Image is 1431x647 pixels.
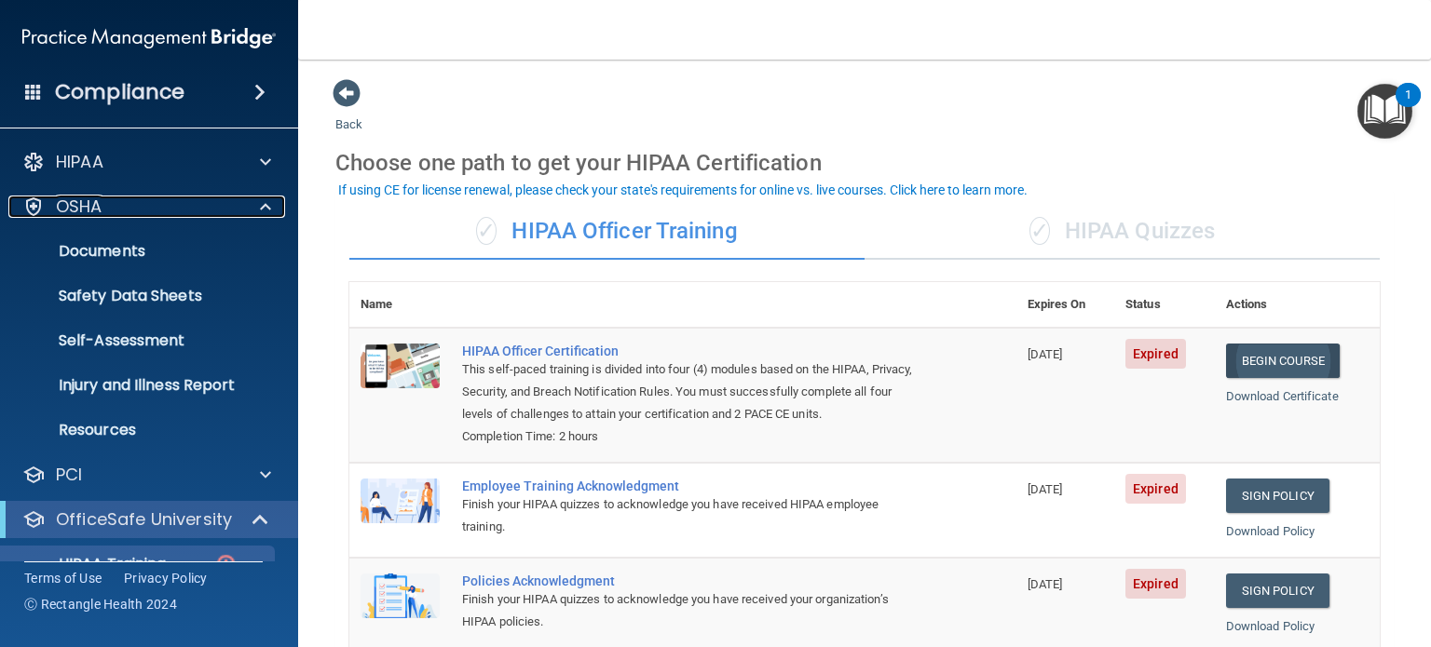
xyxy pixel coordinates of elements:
[214,552,238,575] img: danger-circle.6113f641.png
[335,95,362,131] a: Back
[1357,84,1412,139] button: Open Resource Center, 1 new notification
[335,136,1394,190] div: Choose one path to get your HIPAA Certification
[462,493,923,538] div: Finish your HIPAA quizzes to acknowledge you have received HIPAA employee training.
[1226,479,1329,513] a: Sign Policy
[462,344,923,358] a: HIPAA Officer Certification
[476,217,497,245] span: ✓
[1226,389,1339,403] a: Download Certificate
[1125,474,1186,504] span: Expired
[462,425,923,448] div: Completion Time: 2 hours
[1110,516,1409,589] iframe: Drift Widget Chat Controller
[1125,339,1186,369] span: Expired
[1226,619,1315,633] a: Download Policy
[1028,577,1063,591] span: [DATE]
[56,195,102,218] p: OSHA
[349,282,451,328] th: Name
[1405,95,1411,119] div: 1
[1028,482,1063,496] span: [DATE]
[12,376,266,395] p: Injury and Illness Report
[462,358,923,425] div: This self-paced training is divided into four (4) modules based on the HIPAA, Privacy, Security, ...
[12,421,266,439] p: Resources
[124,569,208,587] a: Privacy Policy
[1114,282,1215,328] th: Status
[12,287,266,305] p: Safety Data Sheets
[56,508,232,531] p: OfficeSafe University
[462,573,923,588] div: Policies Acknowledgment
[1226,344,1340,378] a: Begin Course
[338,183,1028,196] div: If using CE for license renewal, please check your state's requirements for online vs. live cours...
[22,508,270,531] a: OfficeSafe University
[56,151,103,173] p: HIPAA
[24,595,177,613] span: Ⓒ Rectangle Health 2024
[12,242,266,261] p: Documents
[22,20,276,57] img: PMB logo
[1029,217,1050,245] span: ✓
[22,151,271,173] a: HIPAA
[1028,347,1063,361] span: [DATE]
[462,479,923,493] div: Employee Training Acknowledgment
[12,555,166,573] p: HIPAA Training
[865,204,1380,260] div: HIPAA Quizzes
[22,195,271,218] a: OSHA
[1016,282,1115,328] th: Expires On
[462,588,923,633] div: Finish your HIPAA quizzes to acknowledge you have received your organization’s HIPAA policies.
[1215,282,1380,328] th: Actions
[56,464,82,486] p: PCI
[55,79,184,105] h4: Compliance
[1226,573,1329,608] a: Sign Policy
[349,204,865,260] div: HIPAA Officer Training
[12,331,266,350] p: Self-Assessment
[22,464,271,486] a: PCI
[24,569,102,587] a: Terms of Use
[335,181,1030,199] button: If using CE for license renewal, please check your state's requirements for online vs. live cours...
